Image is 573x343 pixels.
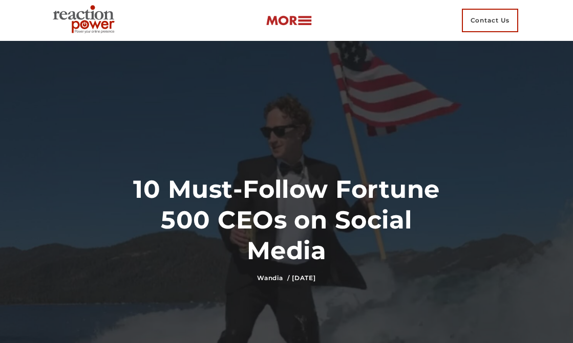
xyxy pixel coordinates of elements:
[462,9,518,32] span: Contact Us
[257,274,290,282] a: Wandia /
[292,274,316,282] time: [DATE]
[49,2,123,39] img: Executive Branding | Personal Branding Agency
[131,174,443,266] h1: 10 Must-Follow Fortune 500 CEOs on Social Media
[266,15,312,27] img: more-btn.png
